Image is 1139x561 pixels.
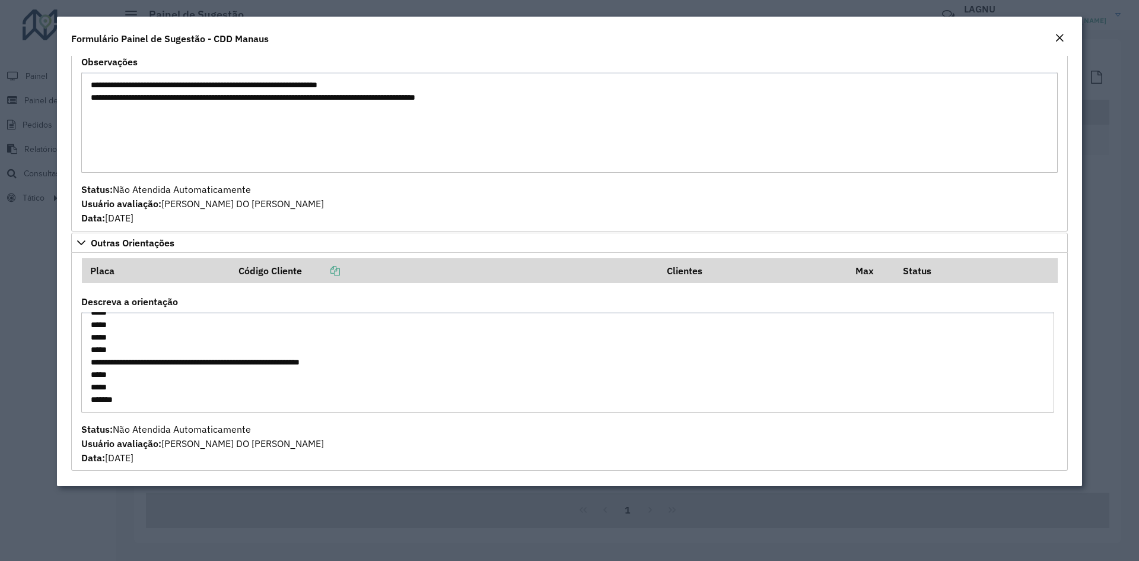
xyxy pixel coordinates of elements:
h4: Formulário Painel de Sugestão - CDD Manaus [71,31,269,46]
span: Não Atendida Automaticamente [PERSON_NAME] DO [PERSON_NAME] [DATE] [81,183,324,224]
div: Outras Orientações [71,253,1068,471]
label: Observações [81,55,138,69]
strong: Data: [81,212,105,224]
strong: Status: [81,183,113,195]
th: Clientes [658,258,847,283]
strong: Usuário avaliação: [81,438,161,449]
th: Código Cliente [230,258,658,283]
em: Fechar [1055,33,1064,43]
th: Status [895,258,1058,283]
button: Close [1051,31,1068,46]
label: Descreva a orientação [81,294,178,309]
strong: Data: [81,452,105,464]
th: Max [848,258,895,283]
span: Não Atendida Automaticamente [PERSON_NAME] DO [PERSON_NAME] [DATE] [81,423,324,464]
a: Copiar [302,265,340,277]
th: Placa [82,258,231,283]
strong: Status: [81,423,113,435]
a: Outras Orientações [71,233,1068,253]
strong: Usuário avaliação: [81,198,161,210]
span: Outras Orientações [91,238,174,248]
